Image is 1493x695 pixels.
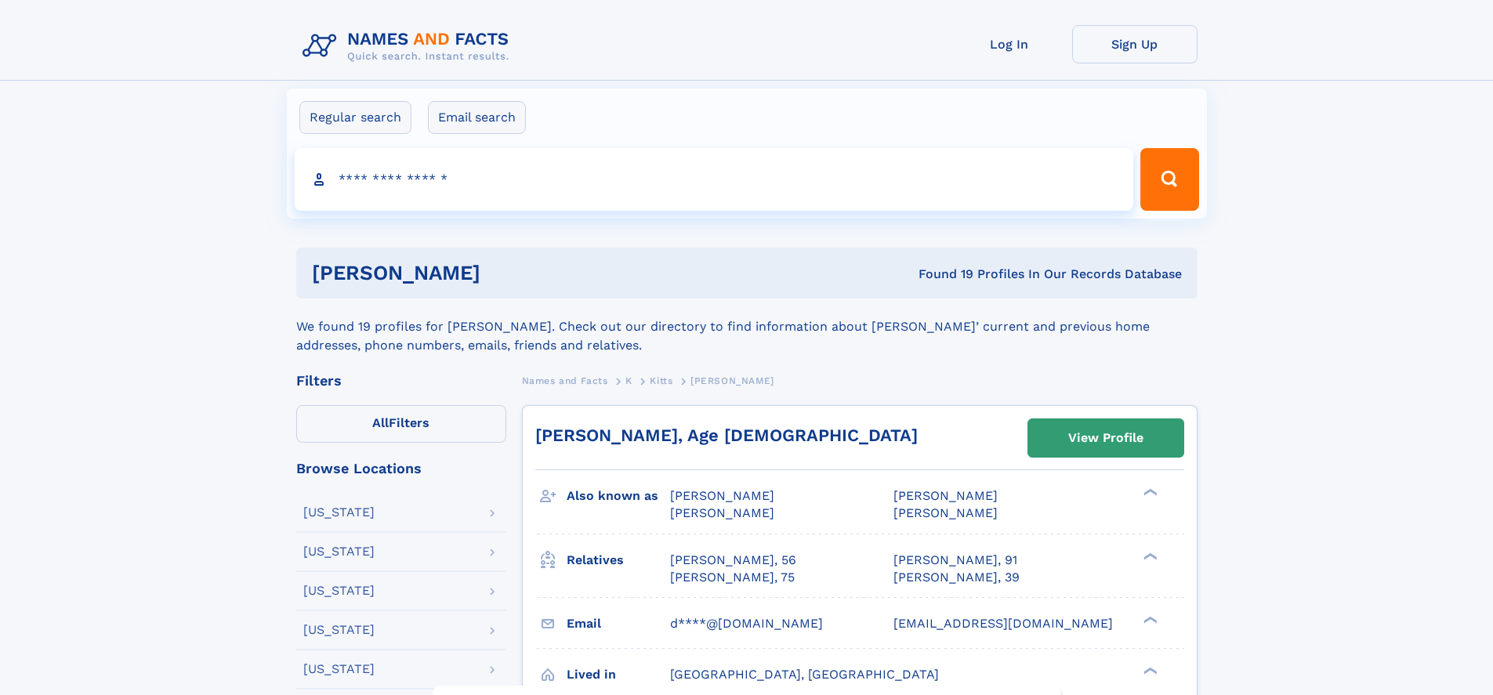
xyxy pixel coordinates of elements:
div: ❯ [1140,487,1158,498]
span: [EMAIL_ADDRESS][DOMAIN_NAME] [893,616,1113,631]
h3: Lived in [567,661,670,688]
span: [PERSON_NAME] [670,488,774,503]
a: Sign Up [1072,25,1198,63]
span: [PERSON_NAME] [670,505,774,520]
span: [GEOGRAPHIC_DATA], [GEOGRAPHIC_DATA] [670,667,939,682]
a: [PERSON_NAME], 39 [893,569,1020,586]
div: Filters [296,374,506,388]
label: Email search [428,101,526,134]
label: Regular search [299,101,411,134]
div: Browse Locations [296,462,506,476]
h3: Relatives [567,547,670,574]
span: Kitts [650,375,672,386]
span: K [625,375,632,386]
div: [US_STATE] [303,585,375,597]
span: [PERSON_NAME] [893,505,998,520]
a: [PERSON_NAME], 56 [670,552,796,569]
h1: [PERSON_NAME] [312,263,700,283]
a: View Profile [1028,419,1183,457]
div: Found 19 Profiles In Our Records Database [699,266,1182,283]
div: [US_STATE] [303,663,375,675]
img: Logo Names and Facts [296,25,522,67]
div: ❯ [1140,665,1158,675]
span: All [372,415,389,430]
div: ❯ [1140,614,1158,624]
a: Log In [947,25,1072,63]
h3: Also known as [567,483,670,509]
div: We found 19 profiles for [PERSON_NAME]. Check out our directory to find information about [PERSON... [296,299,1198,355]
span: [PERSON_NAME] [893,488,998,503]
label: Filters [296,405,506,443]
input: search input [295,148,1134,211]
div: [US_STATE] [303,624,375,636]
div: [US_STATE] [303,545,375,558]
div: [US_STATE] [303,506,375,519]
a: Kitts [650,371,672,390]
div: View Profile [1068,420,1143,456]
span: [PERSON_NAME] [690,375,774,386]
a: [PERSON_NAME], 91 [893,552,1017,569]
h3: Email [567,610,670,637]
a: [PERSON_NAME], 75 [670,569,795,586]
a: Names and Facts [522,371,608,390]
div: ❯ [1140,551,1158,561]
button: Search Button [1140,148,1198,211]
a: K [625,371,632,390]
a: [PERSON_NAME], Age [DEMOGRAPHIC_DATA] [535,425,918,445]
